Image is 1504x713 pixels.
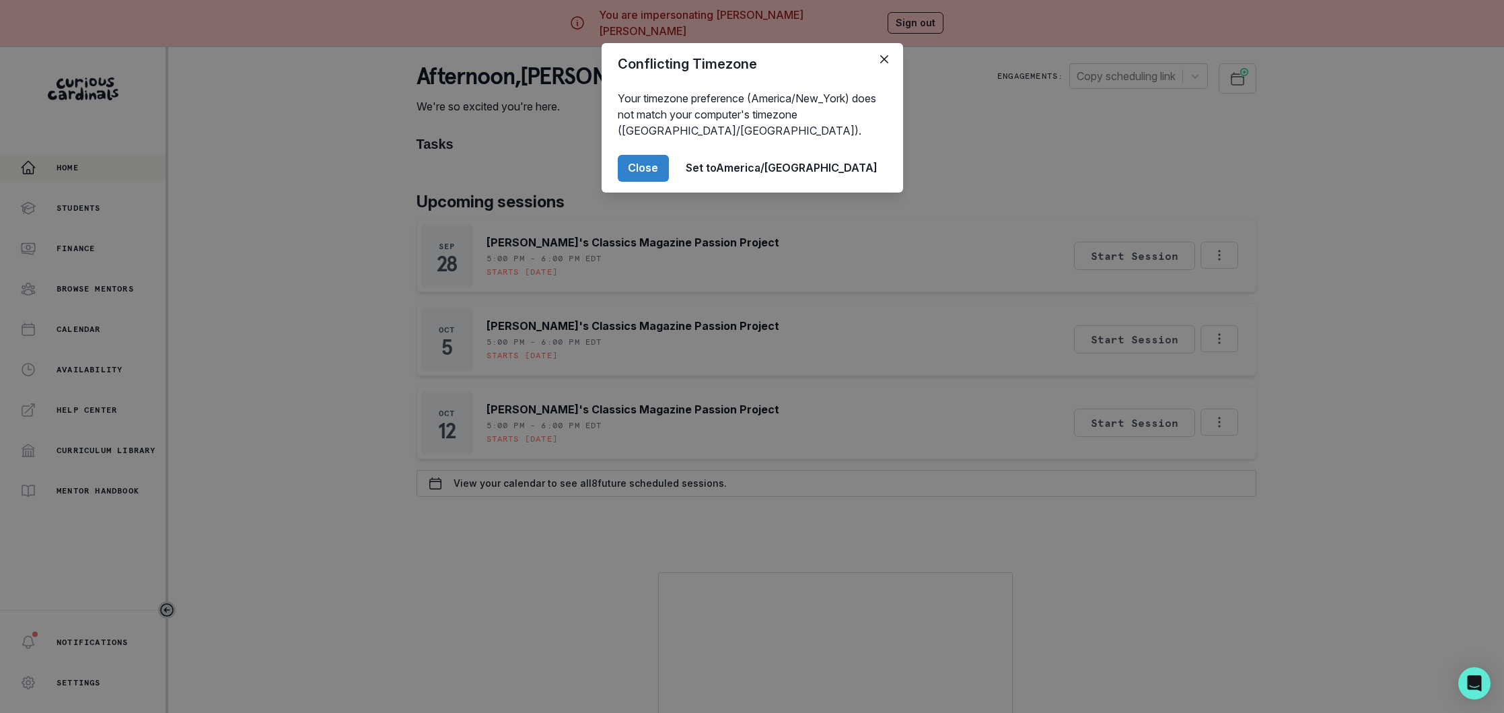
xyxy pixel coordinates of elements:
[873,48,895,70] button: Close
[602,43,903,85] header: Conflicting Timezone
[602,85,903,144] div: Your timezone preference (America/New_York) does not match your computer's timezone ([GEOGRAPHIC_...
[677,155,887,182] button: Set toAmerica/[GEOGRAPHIC_DATA]
[618,155,669,182] button: Close
[1458,667,1491,700] div: Open Intercom Messenger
